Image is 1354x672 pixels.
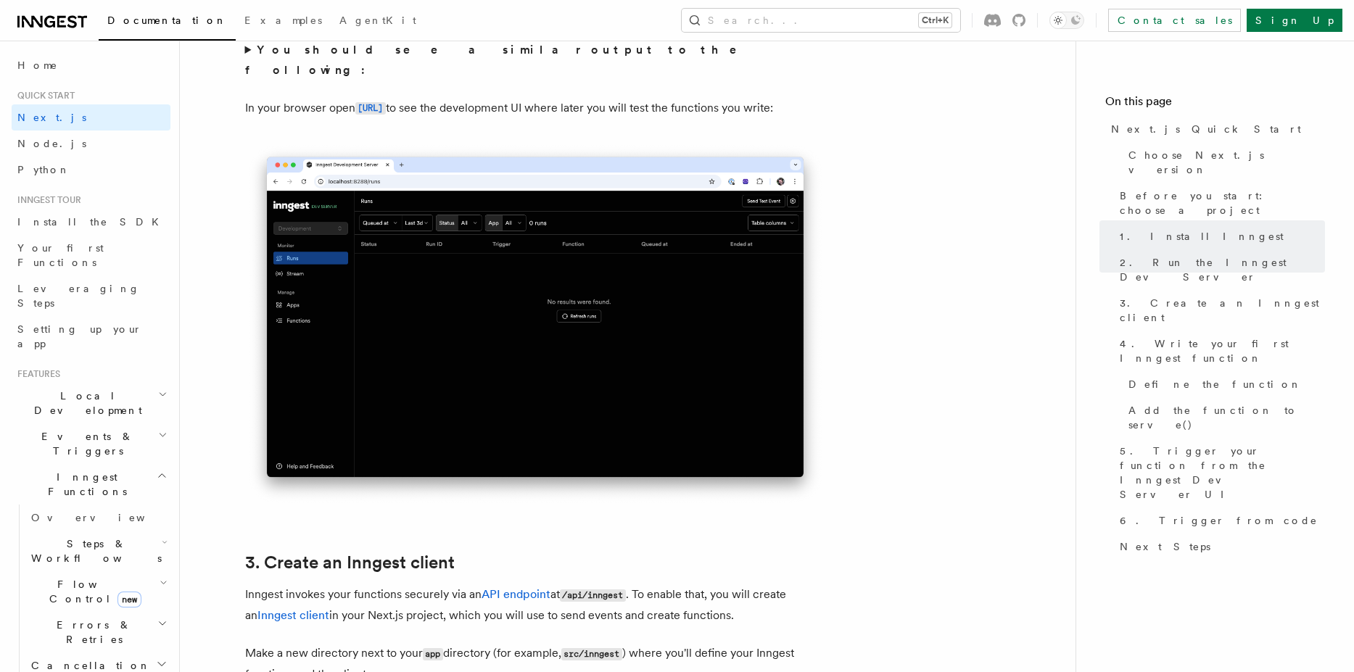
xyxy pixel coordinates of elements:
[1123,142,1325,183] a: Choose Next.js version
[1123,397,1325,438] a: Add the function to serve()
[12,423,170,464] button: Events & Triggers
[12,464,170,505] button: Inngest Functions
[245,552,455,573] a: 3. Create an Inngest client
[1120,539,1210,554] span: Next Steps
[12,389,158,418] span: Local Development
[17,58,58,72] span: Home
[257,608,329,622] a: Inngest client
[25,618,157,647] span: Errors & Retries
[919,13,951,28] kbd: Ctrl+K
[245,98,825,119] p: In your browser open to see the development UI where later you will test the functions you write:
[1111,122,1301,136] span: Next.js Quick Start
[482,587,550,601] a: API endpoint
[1120,229,1284,244] span: 1. Install Inngest
[25,505,170,531] a: Overview
[12,104,170,130] a: Next.js
[1128,377,1302,391] span: Define the function
[355,102,386,115] code: [URL]
[1105,93,1325,116] h4: On this page
[25,536,162,565] span: Steps & Workflows
[12,470,157,499] span: Inngest Functions
[1114,331,1325,371] a: 4. Write your first Inngest function
[355,101,386,115] a: [URL]
[1114,438,1325,507] a: 5. Trigger your function from the Inngest Dev Server UI
[12,429,158,458] span: Events & Triggers
[12,316,170,357] a: Setting up your app
[1114,290,1325,331] a: 3. Create an Inngest client
[561,648,622,660] code: src/inngest
[12,52,170,78] a: Home
[17,242,104,268] span: Your first Functions
[1128,148,1325,177] span: Choose Next.js version
[245,142,825,507] img: Inngest Dev Server's 'Runs' tab with no data
[244,14,322,26] span: Examples
[1114,223,1325,249] a: 1. Install Inngest
[12,130,170,157] a: Node.js
[12,368,60,380] span: Features
[423,648,443,660] code: app
[12,194,81,206] span: Inngest tour
[12,275,170,316] a: Leveraging Steps
[17,323,142,349] span: Setting up your app
[339,14,416,26] span: AgentKit
[331,4,425,39] a: AgentKit
[1120,255,1325,284] span: 2. Run the Inngest Dev Server
[117,592,141,607] span: new
[17,216,168,228] span: Install the SDK
[1120,336,1325,365] span: 4. Write your first Inngest function
[17,283,140,309] span: Leveraging Steps
[1108,9,1241,32] a: Contact sales
[1049,12,1084,29] button: Toggle dark mode
[1114,534,1325,560] a: Next Steps
[1114,249,1325,290] a: 2. Run the Inngest Dev Server
[1247,9,1342,32] a: Sign Up
[1114,183,1325,223] a: Before you start: choose a project
[236,4,331,39] a: Examples
[12,383,170,423] button: Local Development
[99,4,236,41] a: Documentation
[12,235,170,275] a: Your first Functions
[1120,513,1318,528] span: 6. Trigger from code
[107,14,227,26] span: Documentation
[245,40,825,80] summary: You should see a similar output to the following:
[245,584,825,626] p: Inngest invokes your functions securely via an at . To enable that, you will create an in your Ne...
[1120,296,1325,325] span: 3. Create an Inngest client
[682,9,960,32] button: Search...Ctrl+K
[31,512,181,523] span: Overview
[25,577,160,606] span: Flow Control
[1120,188,1325,217] span: Before you start: choose a project
[17,164,70,175] span: Python
[17,138,86,149] span: Node.js
[12,209,170,235] a: Install the SDK
[560,589,626,602] code: /api/inngest
[12,157,170,183] a: Python
[1114,507,1325,534] a: 6. Trigger from code
[1105,116,1325,142] a: Next.js Quick Start
[17,112,86,123] span: Next.js
[1120,444,1325,502] span: 5. Trigger your function from the Inngest Dev Server UI
[12,90,75,101] span: Quick start
[1123,371,1325,397] a: Define the function
[1128,403,1325,432] span: Add the function to serve()
[25,531,170,571] button: Steps & Workflows
[245,43,758,77] strong: You should see a similar output to the following:
[25,612,170,652] button: Errors & Retries
[25,571,170,612] button: Flow Controlnew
